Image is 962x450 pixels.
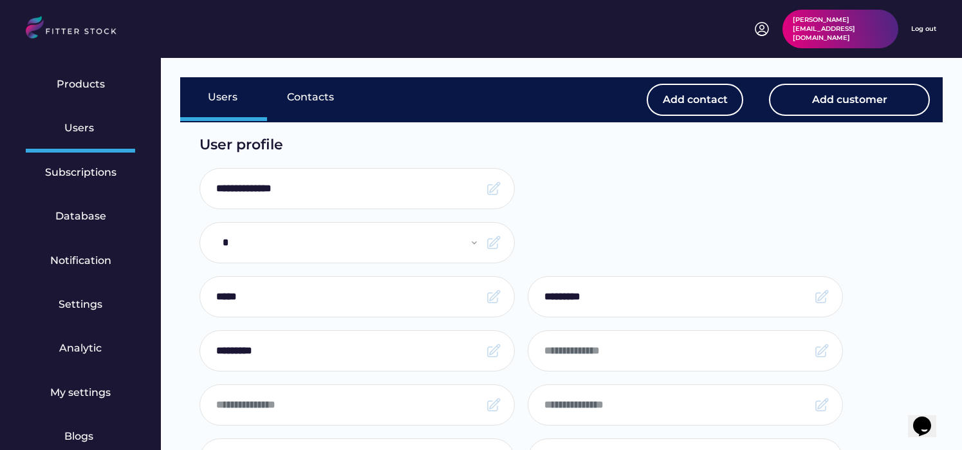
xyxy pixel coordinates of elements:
[64,121,97,135] div: Users
[908,398,949,437] iframe: chat widget
[59,341,102,355] div: Analytic
[769,84,930,116] button: Add customer
[814,289,829,305] img: Frame.svg
[814,343,829,359] img: Frame.svg
[199,135,814,155] div: User profile
[486,235,501,250] img: Frame.svg
[208,90,240,104] div: Users
[64,429,97,444] div: Blogs
[486,343,501,359] img: Frame.svg
[793,15,888,42] div: [PERSON_NAME][EMAIL_ADDRESS][DOMAIN_NAME]
[647,84,743,116] button: Add contact
[486,289,501,305] img: Frame.svg
[486,181,501,196] img: Frame.svg
[45,165,116,180] div: Subscriptions
[57,77,105,91] div: Products
[814,397,829,413] img: Frame.svg
[287,90,334,104] div: Contacts
[754,21,770,37] img: profile-circle.svg
[50,254,111,268] div: Notification
[486,397,501,413] img: Frame.svg
[59,297,102,312] div: Settings
[55,209,106,223] div: Database
[26,16,127,42] img: LOGO.svg
[911,24,936,33] div: Log out
[50,386,111,400] div: My settings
